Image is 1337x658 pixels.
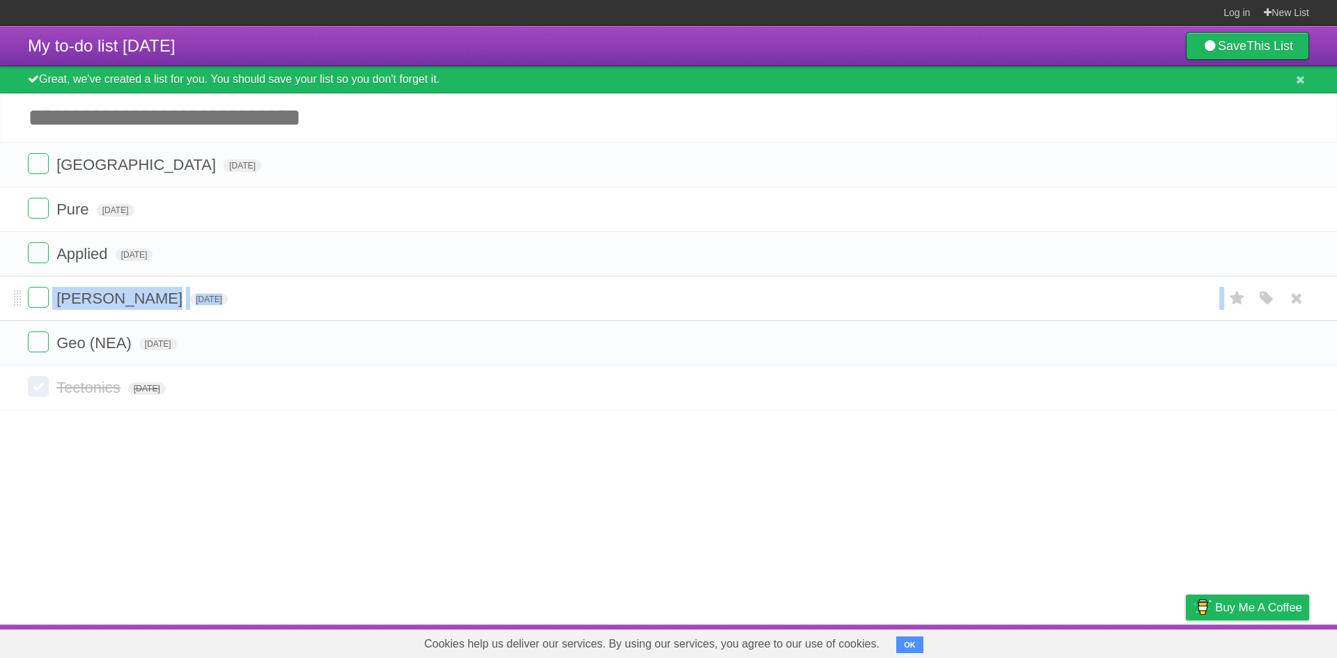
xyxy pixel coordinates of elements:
[1246,39,1293,53] b: This List
[56,156,219,173] span: [GEOGRAPHIC_DATA]
[1120,628,1151,655] a: Terms
[28,242,49,263] label: Done
[28,198,49,219] label: Done
[1047,628,1103,655] a: Developers
[56,290,186,307] span: [PERSON_NAME]
[1224,287,1251,310] label: Star task
[1186,32,1309,60] a: SaveThis List
[28,36,175,55] span: My to-do list [DATE]
[410,630,893,658] span: Cookies help us deliver our services. By using our services, you agree to our use of cookies.
[97,204,134,217] span: [DATE]
[116,249,153,261] span: [DATE]
[1168,628,1204,655] a: Privacy
[1193,595,1212,619] img: Buy me a coffee
[56,379,124,396] span: Tectonics
[128,382,166,395] span: [DATE]
[56,201,92,218] span: Pure
[56,334,135,352] span: Geo (NEA)
[190,293,228,306] span: [DATE]
[896,636,923,653] button: OK
[1221,628,1309,655] a: Suggest a feature
[224,159,261,172] span: [DATE]
[139,338,177,350] span: [DATE]
[1186,595,1309,620] a: Buy me a coffee
[28,376,49,397] label: Done
[28,331,49,352] label: Done
[28,153,49,174] label: Done
[1215,595,1302,620] span: Buy me a coffee
[28,287,49,308] label: Done
[56,245,111,263] span: Applied
[1001,628,1030,655] a: About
